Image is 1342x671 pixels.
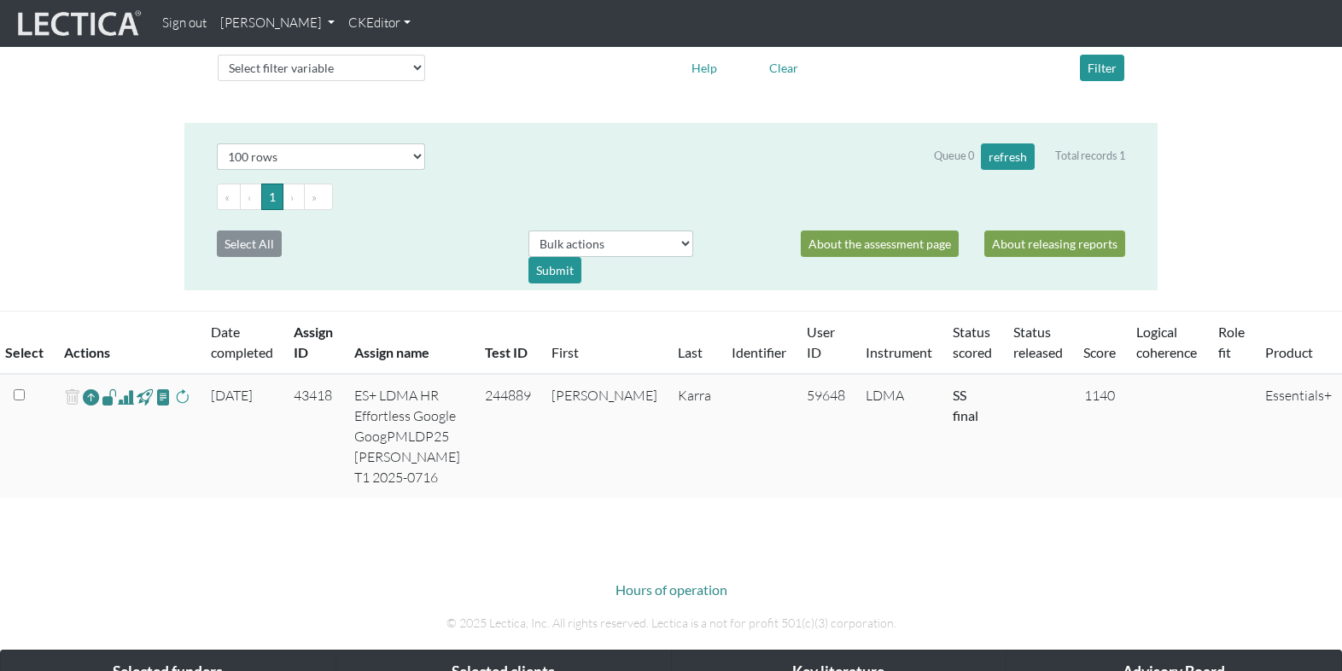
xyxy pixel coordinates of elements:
a: Status released [1013,324,1063,360]
th: Assign ID [283,312,343,375]
a: About the assessment page [801,230,959,257]
a: Score [1083,344,1116,360]
button: Filter [1080,55,1124,81]
a: Identifier [732,344,786,360]
a: About releasing reports [984,230,1125,257]
button: refresh [981,143,1035,170]
td: [PERSON_NAME] [541,374,668,498]
button: Select All [217,230,282,257]
a: Last [678,344,703,360]
a: User ID [807,324,835,360]
span: 1140 [1084,387,1115,404]
th: Test ID [475,312,541,375]
button: Go to page 1 [261,184,283,210]
ul: Pagination [217,184,1125,210]
a: Instrument [866,344,932,360]
span: rescore [174,387,190,407]
p: © 2025 Lectica, Inc. All rights reserved. Lectica is a not for profit 501(c)(3) corporation. [197,614,1145,633]
td: Karra [668,374,721,498]
span: Analyst score [118,387,134,407]
td: [DATE] [201,374,283,498]
td: 43418 [283,374,343,498]
a: [PERSON_NAME] [213,7,341,40]
div: Submit [528,257,581,283]
a: Completed = assessment has been completed; CS scored = assessment has been CLAS scored; LS scored... [953,387,978,423]
a: First [551,344,579,360]
td: 244889 [475,374,541,498]
button: Clear [761,55,806,81]
div: Queue 0 Total records 1 [934,143,1125,170]
a: Role fit [1218,324,1245,360]
a: Product [1265,344,1313,360]
span: view [102,387,118,406]
a: Hours of operation [616,581,727,598]
a: Help [684,58,725,74]
span: view [155,387,172,406]
td: 59648 [796,374,855,498]
a: Reopen [83,385,99,410]
a: CKEditor [341,7,417,40]
a: Date completed [211,324,273,360]
a: Status scored [953,324,992,360]
span: delete [64,385,80,410]
img: lecticalive [14,8,142,40]
button: Help [684,55,725,81]
td: LDMA [855,374,942,498]
th: Actions [54,312,201,375]
span: view [137,387,153,406]
a: Logical coherence [1136,324,1197,360]
th: Assign name [344,312,475,375]
a: Sign out [155,7,213,40]
td: ES+ LDMA HR Effortless Google GoogPMLDP25 [PERSON_NAME] T1 2025-0716 [344,374,475,498]
td: Essentials+ [1255,374,1342,498]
